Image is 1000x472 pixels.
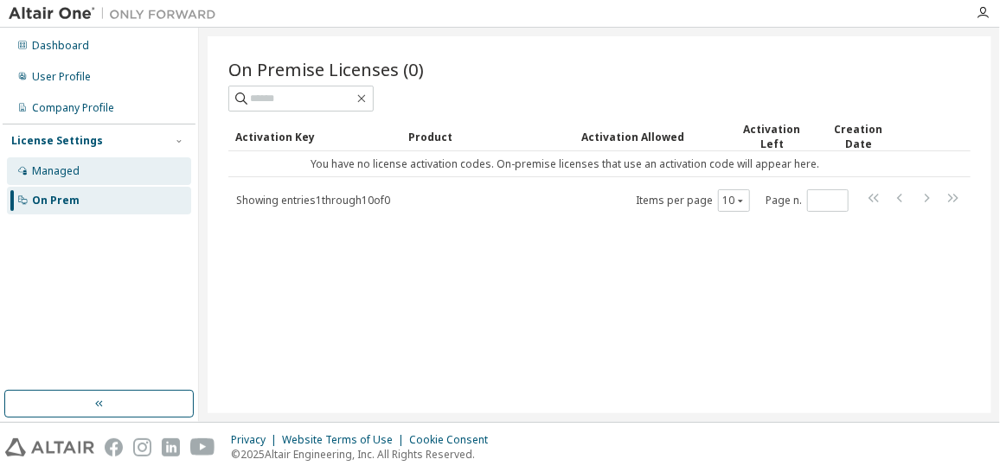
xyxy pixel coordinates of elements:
[236,193,390,207] span: Showing entries 1 through 10 of 0
[32,70,91,84] div: User Profile
[231,433,282,447] div: Privacy
[282,433,409,447] div: Website Terms of Use
[32,101,114,115] div: Company Profile
[228,57,424,81] span: On Premise Licenses (0)
[408,123,567,150] div: Product
[722,194,746,207] button: 10
[228,151,901,177] td: You have no license activation codes. On-premise licenses that use an activation code will appear...
[32,164,80,178] div: Managed
[235,123,394,150] div: Activation Key
[32,39,89,53] div: Dashboard
[133,438,151,456] img: instagram.svg
[105,438,123,456] img: facebook.svg
[822,122,894,151] div: Creation Date
[409,433,498,447] div: Cookie Consent
[9,5,225,22] img: Altair One
[581,123,721,150] div: Activation Allowed
[11,134,103,148] div: License Settings
[231,447,498,462] p: © 2025 Altair Engineering, Inc. All Rights Reserved.
[5,438,94,456] img: altair_logo.svg
[190,438,215,456] img: youtube.svg
[735,122,808,151] div: Activation Left
[32,194,80,207] div: On Prem
[162,438,180,456] img: linkedin.svg
[636,189,750,212] span: Items per page
[766,189,849,212] span: Page n.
